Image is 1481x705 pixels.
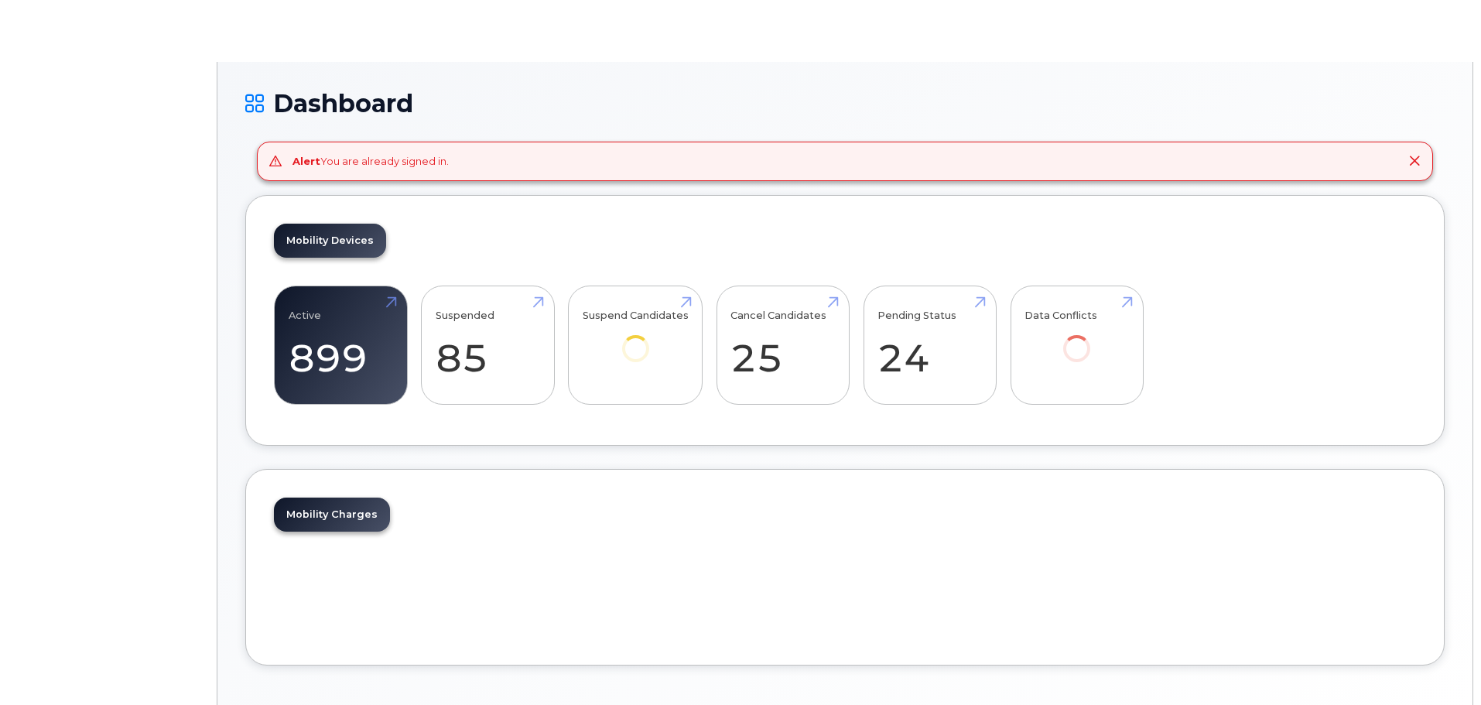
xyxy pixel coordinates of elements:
strong: Alert [292,155,320,167]
div: You are already signed in. [292,154,449,169]
a: Cancel Candidates 25 [730,294,835,396]
a: Pending Status 24 [877,294,982,396]
a: Suspend Candidates [583,294,689,383]
a: Suspended 85 [436,294,540,396]
a: Active 899 [289,294,393,396]
a: Mobility Devices [274,224,386,258]
a: Data Conflicts [1024,294,1129,383]
a: Mobility Charges [274,498,390,532]
h1: Dashboard [245,90,1445,117]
